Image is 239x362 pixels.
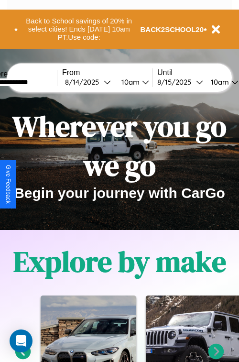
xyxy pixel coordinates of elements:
[18,14,141,44] button: Back to School savings of 20% in select cities! Ends [DATE] 10am PT.Use code:
[114,77,152,87] button: 10am
[117,77,142,87] div: 10am
[157,77,196,87] div: 8 / 15 / 2025
[62,68,152,77] label: From
[65,77,104,87] div: 8 / 14 / 2025
[62,77,114,87] button: 8/14/2025
[141,25,204,33] b: BACK2SCHOOL20
[10,329,33,352] div: Open Intercom Messenger
[13,242,226,281] h1: Explore by make
[5,165,11,204] div: Give Feedback
[206,77,231,87] div: 10am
